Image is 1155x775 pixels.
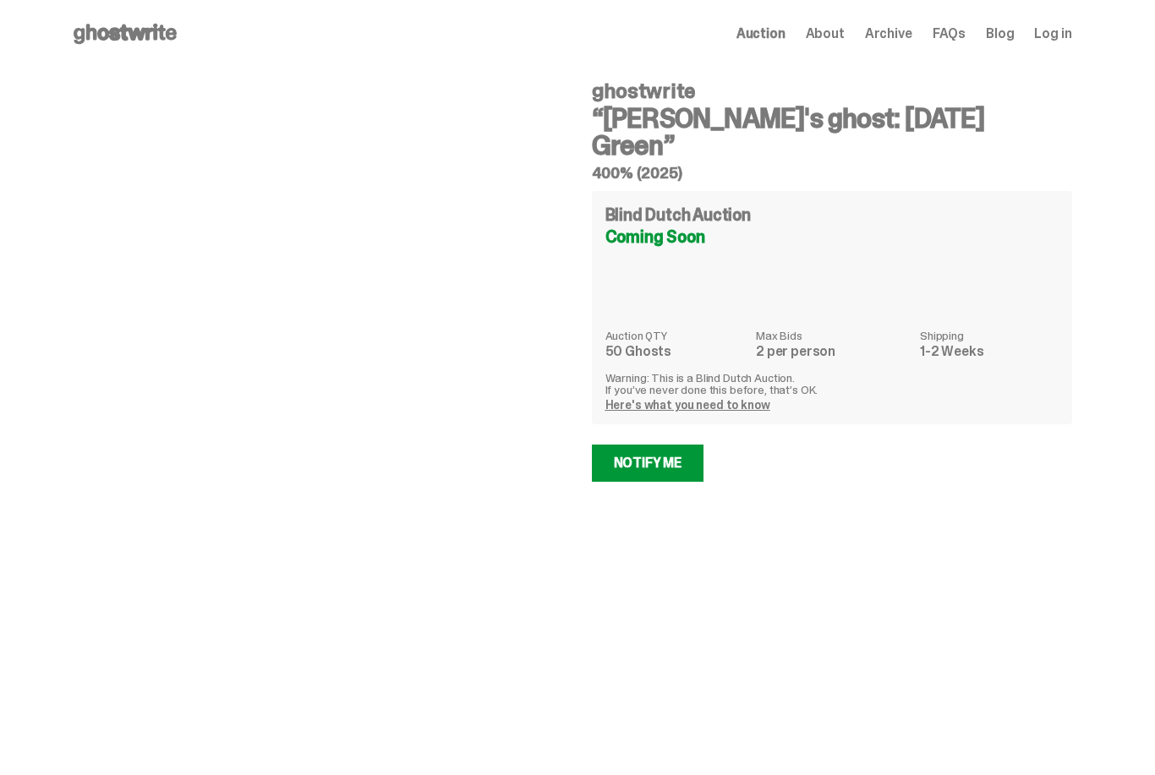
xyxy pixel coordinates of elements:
h4: Blind Dutch Auction [605,206,751,223]
a: FAQs [933,27,966,41]
h4: ghostwrite [592,81,1072,101]
dd: 50 Ghosts [605,345,746,358]
a: Archive [865,27,912,41]
a: Auction [736,27,786,41]
div: Coming Soon [605,228,1059,245]
dd: 2 per person [756,345,910,358]
dt: Max Bids [756,330,910,341]
a: Blog [986,27,1014,41]
a: About [806,27,845,41]
a: Notify Me [592,445,704,482]
dd: 1-2 Weeks [920,345,1058,358]
h5: 400% (2025) [592,166,1072,181]
p: Warning: This is a Blind Dutch Auction. If you’ve never done this before, that’s OK. [605,372,1059,396]
a: Log in [1034,27,1071,41]
dt: Shipping [920,330,1058,341]
h3: “[PERSON_NAME]'s ghost: [DATE] Green” [592,105,1072,159]
dt: Auction QTY [605,330,746,341]
a: Here's what you need to know [605,397,770,412]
